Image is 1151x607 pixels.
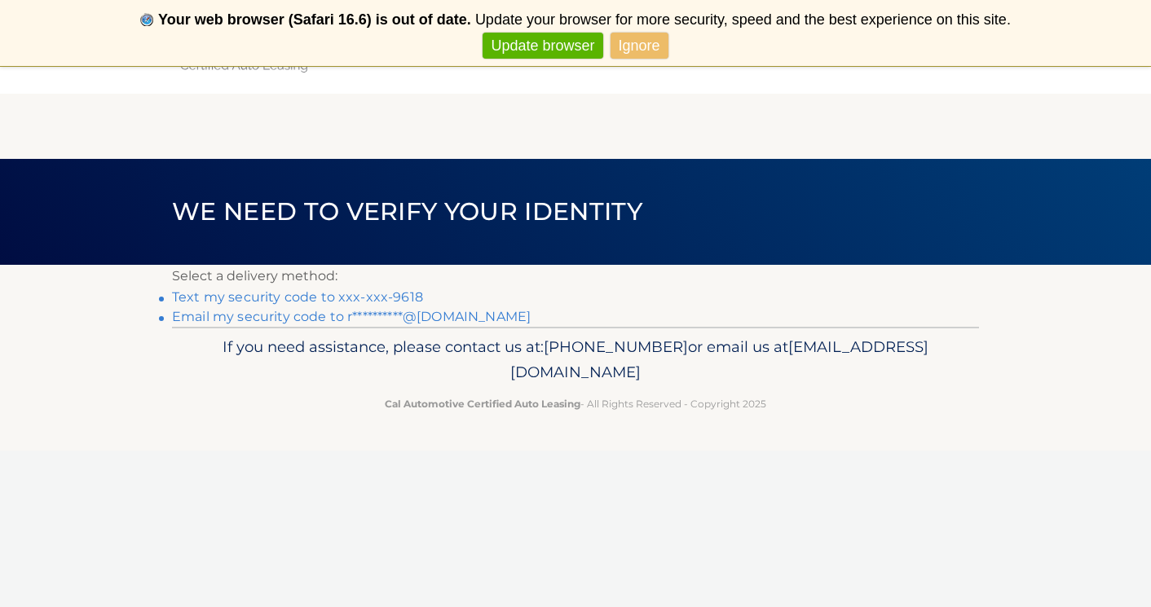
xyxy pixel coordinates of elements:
[611,33,668,59] a: Ignore
[483,33,602,59] a: Update browser
[172,196,642,227] span: We need to verify your identity
[475,11,1011,28] span: Update your browser for more security, speed and the best experience on this site.
[172,289,423,305] a: Text my security code to xxx-xxx-9618
[172,265,979,288] p: Select a delivery method:
[172,309,531,324] a: Email my security code to r**********@[DOMAIN_NAME]
[544,337,688,356] span: [PHONE_NUMBER]
[183,334,968,386] p: If you need assistance, please contact us at: or email us at
[385,398,580,410] strong: Cal Automotive Certified Auto Leasing
[158,11,471,28] b: Your web browser (Safari 16.6) is out of date.
[183,395,968,412] p: - All Rights Reserved - Copyright 2025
